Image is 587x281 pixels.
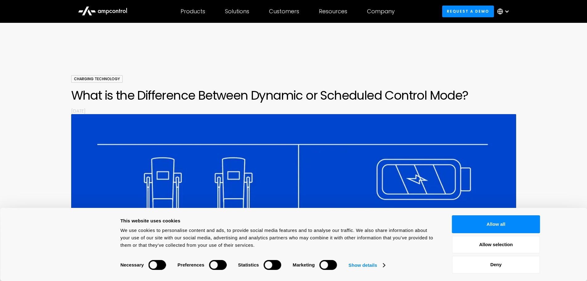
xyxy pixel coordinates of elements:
button: Allow all [452,215,540,233]
div: Products [181,8,205,15]
button: Allow selection [452,236,540,254]
div: We use cookies to personalise content and ads, to provide social media features and to analyse ou... [120,227,438,249]
div: Resources [319,8,347,15]
div: Customers [269,8,299,15]
div: Charging Technology [71,75,123,83]
div: Solutions [225,8,249,15]
strong: Preferences [177,262,204,267]
h1: What is the Difference Between Dynamic or Scheduled Control Mode? [71,88,516,103]
div: Company [367,8,395,15]
a: Show details [349,261,385,270]
div: This website uses cookies [120,217,438,225]
a: Request a demo [442,6,494,17]
button: Deny [452,256,540,274]
strong: Necessary [120,262,144,267]
p: [DATE] [71,108,516,114]
strong: Statistics [238,262,259,267]
strong: Marketing [293,262,315,267]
